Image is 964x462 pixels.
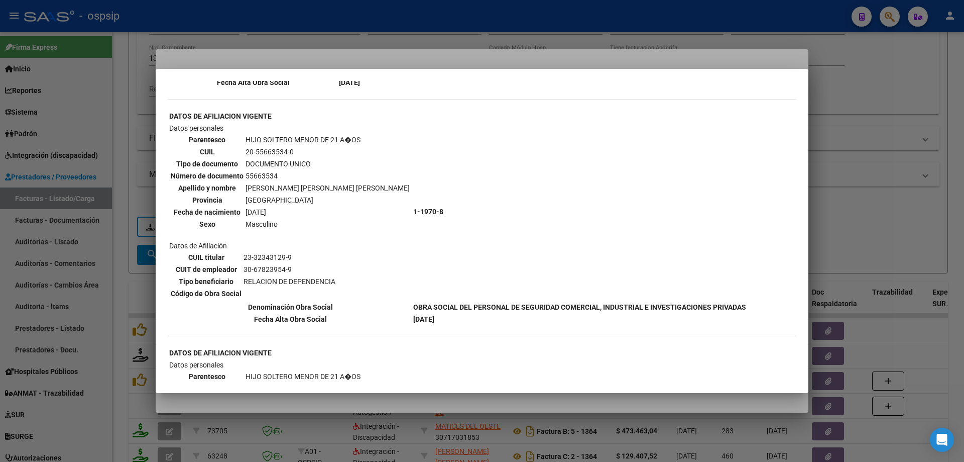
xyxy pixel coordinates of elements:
td: [DATE] [245,207,410,218]
th: Fecha Alta Obra Social [169,314,412,325]
th: Provincia [170,195,244,206]
b: OBRA SOCIAL DEL PERSONAL DE SEGURIDAD COMERCIAL, INDUSTRIAL E INVESTIGACIONES PRIVADAS [413,303,746,311]
th: Número de documento [170,170,244,181]
th: CUIL titular [170,252,242,263]
td: 30-67823954-9 [243,264,336,275]
th: CUIL [170,146,244,157]
th: Sexo [170,219,244,230]
div: Open Intercom Messenger [930,428,954,452]
th: Tipo de documento [170,158,244,169]
td: [GEOGRAPHIC_DATA] [245,195,410,206]
td: HIJO SOLTERO MENOR DE 21 A�OS [245,371,361,382]
td: Masculino [245,219,410,230]
th: CUIT de empleador [170,264,242,275]
th: Denominación Obra Social [169,302,412,313]
td: Datos personales Datos de Afiliación [169,123,412,301]
td: DOCUMENTO UNICO [245,158,410,169]
td: 23-32343129-9 [243,252,336,263]
td: HIJO SOLTERO MENOR DE 21 A�OS [245,134,410,145]
b: 1-1970-8 [413,208,443,216]
th: Parentesco [170,371,244,382]
th: Parentesco [170,134,244,145]
b: DATOS DE AFILIACION VIGENTE [169,112,272,120]
td: 55663534 [245,170,410,181]
th: Apellido y nombre [170,182,244,194]
th: Fecha Alta Obra Social [169,77,337,88]
b: [DATE] [339,78,360,86]
td: 20-55663534-0 [245,146,410,157]
b: DATOS DE AFILIACION VIGENTE [169,349,272,357]
th: Código de Obra Social [170,288,242,299]
b: [DATE] [413,315,434,323]
td: [PERSON_NAME] [PERSON_NAME] [PERSON_NAME] [245,182,410,194]
th: Tipo beneficiario [170,276,242,287]
td: RELACION DE DEPENDENCIA [243,276,336,287]
th: Fecha de nacimiento [170,207,244,218]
